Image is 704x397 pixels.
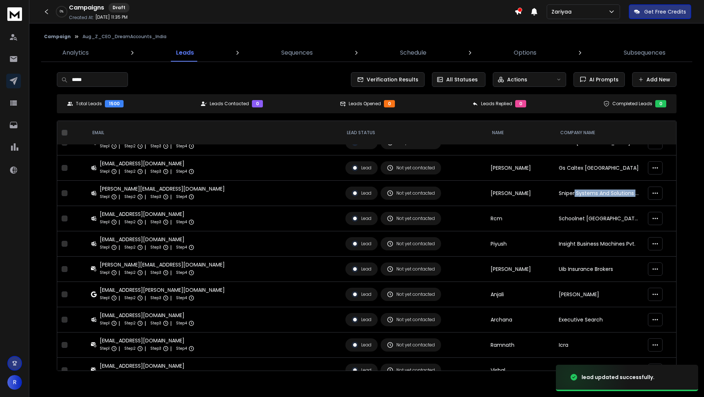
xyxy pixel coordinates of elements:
a: Sequences [277,44,317,62]
p: | [144,168,146,175]
p: | [144,320,146,327]
button: Campaign [44,34,71,40]
td: Uib Insurance Brokers [554,257,643,282]
p: | [118,345,120,352]
td: Archana [486,307,554,332]
div: 0 [515,100,526,107]
td: Icra [554,332,643,358]
td: [PERSON_NAME] [554,282,643,307]
p: Leads [176,48,194,57]
p: Step 1 [100,370,110,378]
p: | [118,269,120,276]
div: Not yet contacted [387,367,435,374]
td: Executive Search [554,307,643,332]
p: Step 2 [124,218,136,226]
p: | [170,193,172,201]
p: Step 4 [176,269,187,276]
p: Step 1 [100,143,110,150]
div: Not yet contacted [387,266,435,272]
p: Step 4 [176,168,187,175]
th: LEAD STATUS [341,121,486,145]
div: [EMAIL_ADDRESS][PERSON_NAME][DOMAIN_NAME] [100,286,225,294]
p: | [144,193,146,201]
p: Step 1 [100,294,110,302]
div: [PERSON_NAME][EMAIL_ADDRESS][DOMAIN_NAME] [100,261,225,268]
div: [PERSON_NAME][EMAIL_ADDRESS][DOMAIN_NAME] [100,185,225,192]
button: AI Prompts [573,72,625,87]
div: [EMAIL_ADDRESS][DOMAIN_NAME] [100,362,194,370]
p: Step 1 [100,168,110,175]
button: Get Free Credits [629,4,691,19]
button: R [7,375,22,390]
img: logo [7,7,22,21]
p: Step 2 [124,244,136,251]
div: Not yet contacted [387,190,435,196]
div: lead updated successfully. [582,374,654,381]
a: Subsequences [619,44,670,62]
p: Step 3 [150,143,161,150]
div: 0 [252,100,263,107]
p: Step 4 [176,370,187,378]
p: Aug_Z_CEO_DreamAccounts_India [82,34,166,40]
p: Step 1 [100,345,110,352]
div: Lead [352,342,371,348]
p: | [144,345,146,352]
div: Lead [352,240,371,247]
div: [EMAIL_ADDRESS][DOMAIN_NAME] [100,337,194,344]
p: Step 3 [150,218,161,226]
p: Step 2 [124,143,136,150]
p: Step 2 [124,269,136,276]
p: All Statuses [446,76,478,83]
p: Leads Replied [481,101,512,107]
div: Lead [352,165,371,171]
div: Lead [352,367,371,374]
p: Step 3 [150,168,161,175]
p: Options [514,48,536,57]
p: Schedule [400,48,426,57]
p: Step 2 [124,294,136,302]
p: Step 1 [100,218,110,226]
p: | [118,244,120,251]
p: | [170,269,172,276]
p: Get Free Credits [644,8,686,15]
p: Subsequences [624,48,665,57]
p: Step 2 [124,320,136,327]
p: Total Leads [76,101,102,107]
div: Not yet contacted [387,240,435,247]
div: [EMAIL_ADDRESS][DOMAIN_NAME] [100,210,194,218]
div: Not yet contacted [387,316,435,323]
p: Created At: [69,15,94,21]
p: Leads Opened [349,101,381,107]
p: Step 1 [100,193,110,201]
div: Lead [352,316,371,323]
p: | [144,294,146,302]
p: | [144,218,146,226]
div: Not yet contacted [387,165,435,171]
p: Sequences [281,48,313,57]
p: | [170,168,172,175]
td: [PERSON_NAME] [486,181,554,206]
p: Step 4 [176,345,187,352]
p: Completed Leads [612,101,652,107]
p: | [144,370,146,378]
td: [PERSON_NAME] [486,155,554,181]
td: Anjali [486,282,554,307]
p: Step 3 [150,244,161,251]
p: | [118,370,120,378]
span: Verification Results [364,76,418,83]
p: | [144,143,146,150]
p: | [170,218,172,226]
div: 0 [384,100,395,107]
a: Leads [172,44,198,62]
p: 0 % [60,10,63,14]
h1: Campaigns [69,3,104,12]
p: [DATE] 11:35 PM [95,14,128,20]
p: Step 4 [176,143,187,150]
td: [PERSON_NAME] [486,257,554,282]
p: | [118,168,120,175]
td: Gs Caltex [GEOGRAPHIC_DATA] [554,155,643,181]
p: Step 1 [100,269,110,276]
p: Analytics [62,48,89,57]
button: Verification Results [351,72,425,87]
